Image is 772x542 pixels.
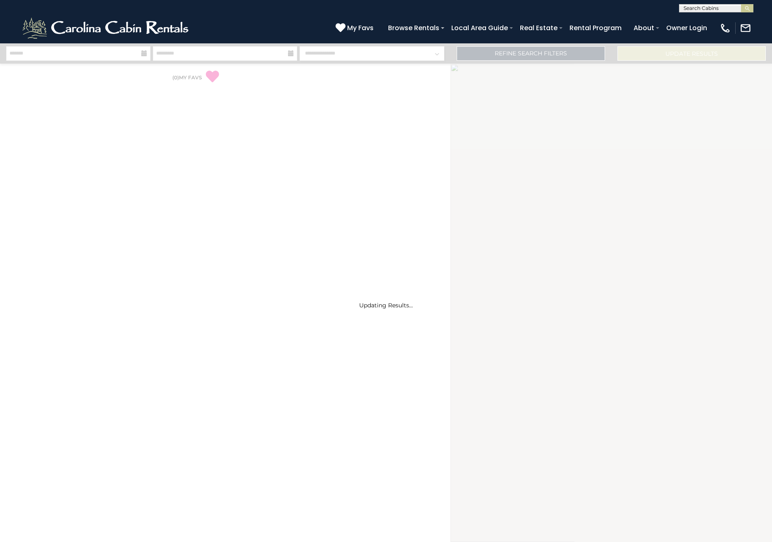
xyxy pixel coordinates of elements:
[565,21,626,35] a: Rental Program
[662,21,711,35] a: Owner Login
[336,23,376,33] a: My Favs
[740,22,751,34] img: mail-regular-white.png
[629,21,658,35] a: About
[720,22,731,34] img: phone-regular-white.png
[384,21,443,35] a: Browse Rentals
[347,23,374,33] span: My Favs
[21,16,192,40] img: White-1-2.png
[447,21,512,35] a: Local Area Guide
[516,21,562,35] a: Real Estate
